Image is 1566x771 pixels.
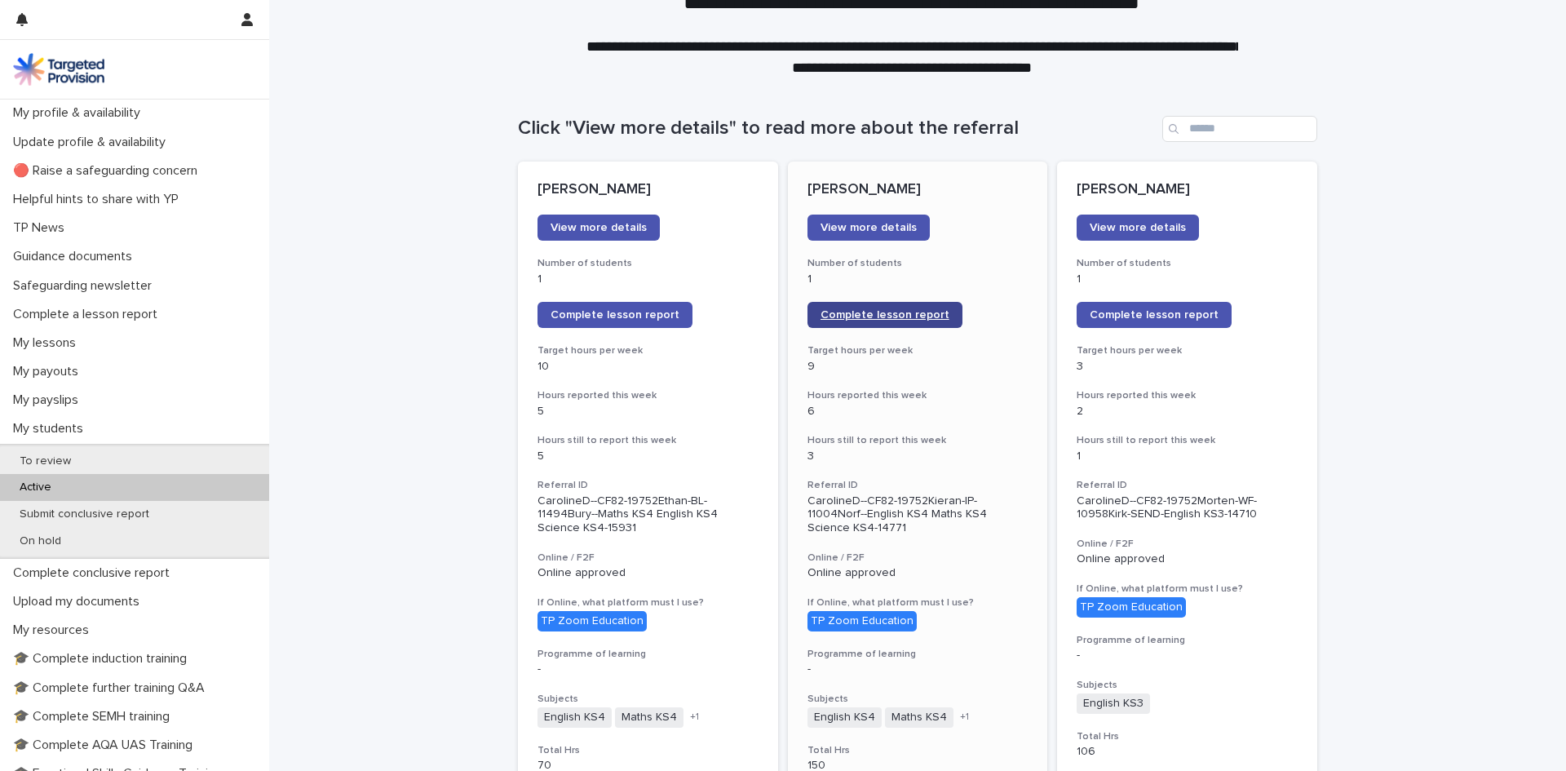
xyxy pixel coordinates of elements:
p: 10 [537,360,759,374]
p: Helpful hints to share with YP [7,192,192,207]
p: 🎓 Complete AQA UAS Training [7,738,206,753]
p: Complete conclusive report [7,565,183,581]
p: 6 [807,405,1029,419]
p: 3 [807,450,1029,463]
a: Complete lesson report [537,302,692,328]
p: - [807,662,1029,676]
p: Update profile & availability [7,135,179,150]
h3: Subjects [537,693,759,706]
p: CarolineD--CF82-19752Kieran-IP-11004Norf--English KS4 Maths KS4 Science KS4-14771 [807,494,1029,535]
p: 🔴 Raise a safeguarding concern [7,163,210,179]
span: View more details [1090,222,1186,233]
span: Maths KS4 [615,707,683,728]
p: 5 [537,450,759,463]
h3: Referral ID [537,479,759,492]
span: Maths KS4 [885,707,953,728]
p: Online approved [1077,552,1298,566]
h1: Click "View more details" to read more about the referral [518,117,1156,140]
h3: Online / F2F [537,552,759,565]
h3: Total Hrs [807,744,1029,757]
p: My students [7,421,96,436]
a: View more details [807,215,930,241]
p: Complete a lesson report [7,307,170,322]
p: CarolineD--CF82-19752Ethan-BL-11494Bury--Maths KS4 English KS4 Science KS4-15931 [537,494,759,535]
h3: Hours reported this week [1077,389,1298,402]
p: Safeguarding newsletter [7,278,165,294]
p: Online approved [807,566,1029,580]
h3: Number of students [537,257,759,270]
h3: Programme of learning [537,648,759,661]
span: View more details [821,222,917,233]
h3: Subjects [807,693,1029,706]
p: 1 [537,273,759,286]
p: To review [7,454,84,468]
span: Complete lesson report [551,309,679,321]
span: Complete lesson report [821,309,949,321]
p: Active [7,481,64,494]
h3: Total Hrs [537,744,759,757]
p: 1 [1077,273,1298,286]
a: View more details [537,215,660,241]
p: My payouts [7,364,91,379]
p: 🎓 Complete SEMH training [7,709,183,724]
span: English KS4 [537,707,612,728]
h3: Online / F2F [807,552,1029,565]
span: View more details [551,222,647,233]
p: 3 [1077,360,1298,374]
a: Complete lesson report [807,302,962,328]
input: Search [1162,116,1317,142]
h3: Subjects [1077,679,1298,692]
p: 1 [1077,450,1298,463]
p: - [537,662,759,676]
div: TP Zoom Education [1077,597,1186,618]
span: + 1 [960,712,969,722]
h3: If Online, what platform must I use? [537,596,759,609]
p: Upload my documents [7,594,153,609]
div: TP Zoom Education [807,611,917,631]
h3: Target hours per week [807,344,1029,357]
p: My resources [7,623,102,638]
h3: Number of students [807,257,1029,270]
h3: Hours still to report this week [1077,434,1298,447]
p: My profile & availability [7,105,153,121]
p: 2 [1077,405,1298,419]
span: English KS3 [1077,693,1150,714]
p: My lessons [7,335,89,351]
h3: Total Hrs [1077,730,1298,743]
p: Guidance documents [7,249,145,264]
p: [PERSON_NAME] [1077,181,1298,199]
h3: Hours reported this week [807,389,1029,402]
h3: If Online, what platform must I use? [807,596,1029,609]
p: [PERSON_NAME] [537,181,759,199]
img: M5nRWzHhSzIhMunXDL62 [13,53,104,86]
h3: Referral ID [1077,479,1298,492]
h3: Hours reported this week [537,389,759,402]
h3: Programme of learning [1077,634,1298,647]
p: Submit conclusive report [7,507,162,521]
p: - [1077,649,1298,662]
span: + 1 [690,712,699,722]
h3: Programme of learning [807,648,1029,661]
h3: If Online, what platform must I use? [1077,583,1298,596]
p: 🎓 Complete induction training [7,651,200,667]
h3: Hours still to report this week [537,434,759,447]
div: TP Zoom Education [537,611,647,631]
p: 🎓 Complete further training Q&A [7,680,218,696]
p: TP News [7,220,77,236]
p: Online approved [537,566,759,580]
a: Complete lesson report [1077,302,1232,328]
span: Complete lesson report [1090,309,1219,321]
h3: Target hours per week [537,344,759,357]
p: 106 [1077,745,1298,759]
h3: Online / F2F [1077,538,1298,551]
p: On hold [7,534,74,548]
h3: Number of students [1077,257,1298,270]
span: English KS4 [807,707,882,728]
h3: Referral ID [807,479,1029,492]
p: [PERSON_NAME] [807,181,1029,199]
h3: Target hours per week [1077,344,1298,357]
p: 9 [807,360,1029,374]
p: My payslips [7,392,91,408]
h3: Hours still to report this week [807,434,1029,447]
